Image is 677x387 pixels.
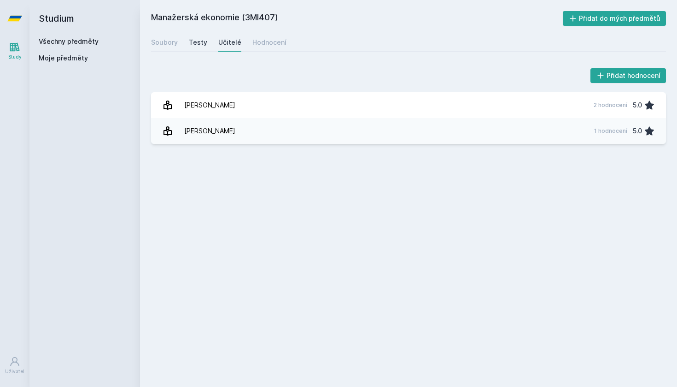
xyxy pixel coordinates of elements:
a: Všechny předměty [39,37,99,45]
div: [PERSON_NAME] [184,122,235,140]
a: Hodnocení [252,33,286,52]
a: Soubory [151,33,178,52]
a: Testy [189,33,207,52]
div: [PERSON_NAME] [184,96,235,114]
div: Study [8,54,22,60]
div: Uživatel [5,368,24,375]
a: Study [2,37,28,65]
div: 2 hodnocení [594,101,627,109]
div: 5.0 [633,96,642,114]
div: Testy [189,38,207,47]
button: Přidat do mých předmětů [563,11,666,26]
span: Moje předměty [39,54,88,63]
div: 1 hodnocení [594,127,627,135]
a: [PERSON_NAME] 2 hodnocení 5.0 [151,92,666,118]
a: [PERSON_NAME] 1 hodnocení 5.0 [151,118,666,144]
a: Uživatel [2,351,28,380]
button: Přidat hodnocení [590,68,666,83]
div: 5.0 [633,122,642,140]
div: Hodnocení [252,38,286,47]
a: Učitelé [218,33,241,52]
div: Soubory [151,38,178,47]
div: Učitelé [218,38,241,47]
h2: Manažerská ekonomie (3MI407) [151,11,563,26]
